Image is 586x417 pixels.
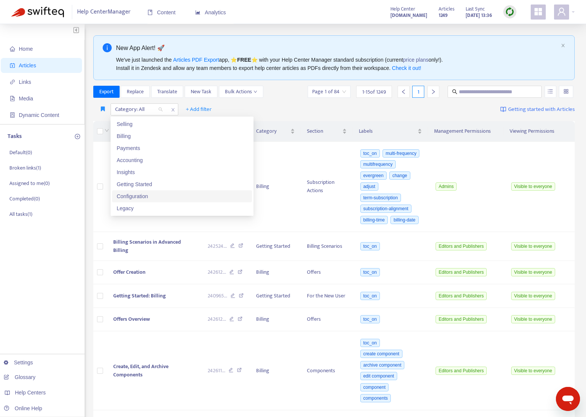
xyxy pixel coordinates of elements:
[112,130,252,142] div: Billing
[117,168,247,176] div: Insights
[208,268,226,276] span: 242612 ...
[466,11,492,20] strong: [DATE] 13:36
[185,86,217,98] button: New Task
[19,62,36,68] span: Articles
[19,79,31,85] span: Links
[225,88,257,96] span: Bulk Actions
[436,242,487,250] span: Editors and Publishers
[360,160,396,168] span: multifrequency
[390,11,427,20] strong: [DOMAIN_NAME]
[508,105,575,114] span: Getting started with Articles
[390,216,418,224] span: billing-date
[112,118,252,130] div: Selling
[250,232,301,261] td: Getting Started
[112,190,252,202] div: Configuration
[151,86,183,98] button: Translate
[360,383,389,391] span: component
[256,127,289,135] span: Category
[186,105,212,114] span: + Add filter
[301,284,353,308] td: For the New User
[360,171,387,180] span: evergreen
[401,89,406,94] span: left
[360,216,388,224] span: billing-time
[534,7,543,16] span: appstore
[113,268,146,276] span: Offer Creation
[112,154,252,166] div: Accounting
[208,367,225,375] span: 242611 ...
[452,89,457,94] span: search
[500,103,575,115] a: Getting started with Articles
[360,394,391,402] span: components
[360,205,411,213] span: subscription-alignment
[10,63,15,68] span: account-book
[77,5,131,19] span: Help Center Manager
[403,57,429,63] a: price plans
[15,390,46,396] span: Help Centers
[10,79,15,85] span: link
[428,121,504,142] th: Management Permissions
[360,361,404,369] span: archive component
[195,9,226,15] span: Analytics
[360,292,380,300] span: toc_on
[439,5,454,13] span: Articles
[117,192,247,200] div: Configuration
[10,112,15,118] span: container
[254,90,257,94] span: down
[548,89,553,94] span: unordered-list
[392,65,421,71] a: Check it out!
[412,86,424,98] div: 1
[157,88,177,96] span: Translate
[105,128,109,133] span: down
[383,149,419,158] span: multi-frequency
[250,331,301,410] td: Billing
[431,89,436,94] span: right
[250,284,301,308] td: Getting Started
[362,88,386,96] span: 1 - 15 of 1249
[436,292,487,300] span: Editors and Publishers
[436,268,487,276] span: Editors and Publishers
[116,56,558,72] div: We've just launched the app, ⭐ ⭐️ with your Help Center Manager standard subscription (current on...
[301,121,353,142] th: Section
[208,242,227,250] span: 242524 ...
[360,350,402,358] span: create component
[99,88,114,96] span: Export
[173,57,219,63] a: Articles PDF Export
[117,156,247,164] div: Accounting
[359,127,416,135] span: Labels
[219,86,263,98] button: Bulk Actionsdown
[107,121,202,142] th: Title
[113,238,181,255] span: Billing Scenarios in Advanced Billing
[301,232,353,261] td: Billing Scenarios
[191,88,211,96] span: New Task
[545,86,556,98] button: unordered-list
[360,372,397,380] span: edit component
[301,261,353,285] td: Offers
[360,242,380,250] span: toc_on
[561,43,565,48] button: close
[250,121,301,142] th: Category
[360,339,380,347] span: toc_on
[504,121,575,142] th: Viewing Permissions
[117,120,247,128] div: Selling
[505,7,515,17] img: sync.dc5367851b00ba804db3.png
[168,105,178,114] span: close
[466,5,485,13] span: Last Sync
[250,308,301,332] td: Billing
[556,387,580,411] iframe: Button to launch messaging window
[19,46,33,52] span: Home
[19,112,59,118] span: Dynamic Content
[180,103,217,115] button: + Add filter
[9,179,50,187] p: Assigned to me ( 0 )
[360,194,401,202] span: term-subscription
[9,149,32,156] p: Default ( 0 )
[301,308,353,332] td: Offers
[103,43,112,52] span: info-circle
[75,134,80,139] span: plus-circle
[250,261,301,285] td: Billing
[360,182,378,191] span: adjust
[360,149,380,158] span: toc_on
[208,315,226,323] span: 242612 ...
[436,182,457,191] span: Admins
[117,144,247,152] div: Payments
